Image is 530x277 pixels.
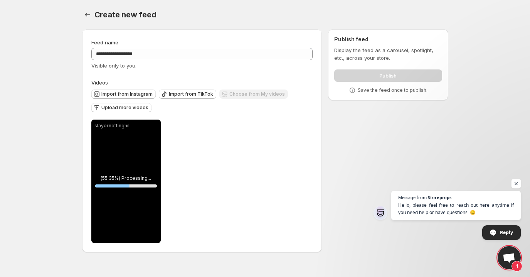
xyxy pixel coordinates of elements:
[358,87,427,93] p: Save the feed once to publish.
[91,39,118,46] span: Feed name
[91,90,156,99] button: Import from Instagram
[169,91,213,97] span: Import from TikTok
[91,79,108,86] span: Videos
[91,120,161,243] div: slayernottinghill(55.35%) Processing...55.35017366885982%
[94,10,156,19] span: Create new feed
[334,35,442,43] h2: Publish feed
[101,105,148,111] span: Upload more videos
[94,123,158,129] p: slayernottinghill
[428,195,451,199] span: Storeprops
[101,91,153,97] span: Import from Instagram
[398,195,427,199] span: Message from
[91,103,151,112] button: Upload more videos
[82,9,93,20] button: Settings
[398,201,514,216] span: Hello, please feel free to reach out here anytime if you need help or have questions. 😊
[334,46,442,62] p: Display the feed as a carousel, spotlight, etc., across your store.
[511,261,522,272] span: 1
[498,246,521,269] div: Open chat
[500,226,513,239] span: Reply
[91,62,136,69] span: Visible only to you.
[159,90,216,99] button: Import from TikTok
